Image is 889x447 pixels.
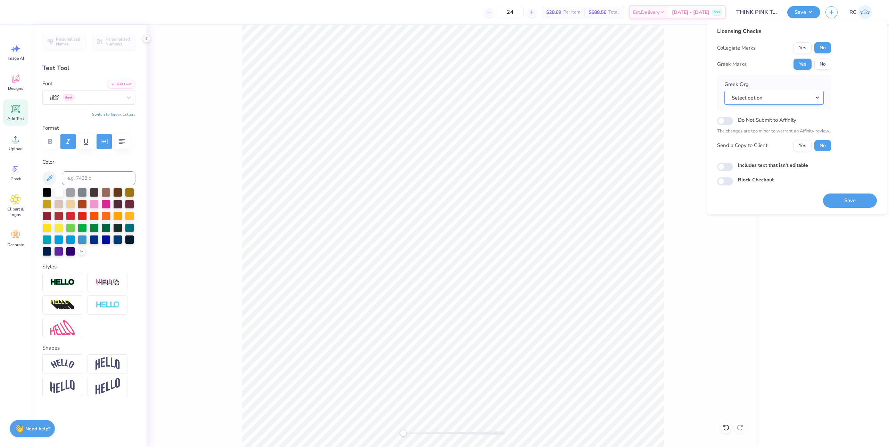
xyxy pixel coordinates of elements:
a: RC [846,5,875,19]
div: Text Tool [42,63,135,73]
span: Per Item [563,9,580,16]
button: Save [787,6,820,18]
button: No [814,42,831,53]
span: $688.56 [589,9,606,16]
span: Clipart & logos [4,206,27,217]
div: Send a Copy to Client [717,141,767,149]
div: Accessibility label [400,430,407,437]
label: Styles [42,263,57,271]
button: Yes [794,59,812,70]
label: Do Not Submit to Affinity [738,115,796,124]
label: Includes text that isn't editable [738,162,808,169]
span: $28.69 [546,9,561,16]
span: Personalized Names [56,37,82,46]
button: Personalized Numbers [92,34,135,50]
label: Greek Org [724,80,749,88]
img: Rise [95,378,120,395]
img: Stroke [50,278,75,286]
span: Add Text [7,116,24,121]
button: Save [823,194,877,208]
button: Yes [794,42,812,53]
span: Image AI [8,55,24,61]
button: Yes [794,140,812,151]
span: Personalized Numbers [106,37,131,46]
label: Format [42,124,135,132]
button: Select option [724,91,824,105]
img: Arch [95,357,120,370]
img: Flag [50,380,75,393]
span: [DATE] - [DATE] [672,9,709,16]
span: Designs [8,86,23,91]
div: Licensing Checks [717,27,831,35]
input: Untitled Design [731,5,782,19]
img: Shadow [95,278,120,287]
div: Greek Marks [717,60,747,68]
span: Upload [9,146,23,152]
span: RC [849,8,856,16]
button: No [814,140,831,151]
button: Add Font [107,80,135,89]
label: Font [42,80,53,88]
span: Est. Delivery [633,9,659,16]
strong: Need help? [25,425,50,432]
label: Color [42,158,135,166]
span: Total [608,9,619,16]
img: Rio Cabojoc [858,5,872,19]
button: No [814,59,831,70]
label: Shapes [42,344,60,352]
span: Decorate [7,242,24,248]
span: Greek [10,176,21,182]
img: Arc [50,359,75,369]
img: Free Distort [50,320,75,335]
input: – – [497,6,524,18]
button: Personalized Names [42,34,86,50]
label: Block Checkout [738,176,774,183]
img: 3D Illusion [50,300,75,311]
img: Negative Space [95,301,120,309]
button: Switch to Greek Letters [92,112,135,117]
span: Free [714,10,720,15]
input: e.g. 7428 c [62,171,135,185]
div: Collegiate Marks [717,44,756,52]
p: The changes are too minor to warrant an Affinity review. [717,128,831,135]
